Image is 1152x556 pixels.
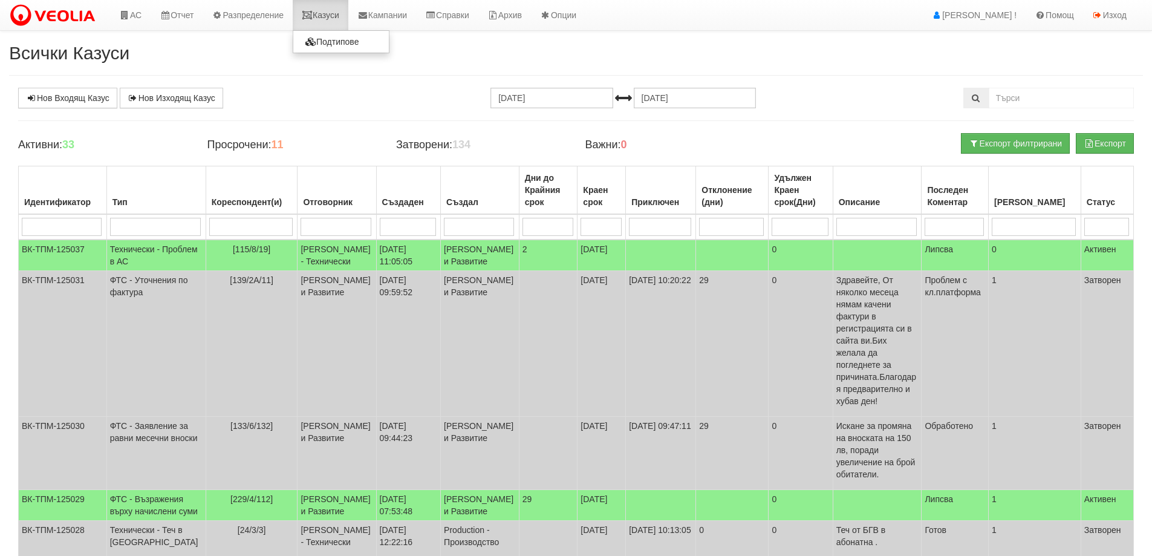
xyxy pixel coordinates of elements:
[626,271,696,417] td: [DATE] 10:20:22
[376,271,441,417] td: [DATE] 09:59:52
[581,182,622,211] div: Краен срок
[578,166,626,215] th: Краен срок: No sort applied, activate to apply an ascending sort
[925,182,985,211] div: Последен Коментар
[989,271,1081,417] td: 1
[696,417,769,490] td: 29
[233,244,270,254] span: [115/8/19]
[396,139,567,151] h4: Затворени:
[301,194,373,211] div: Отговорник
[626,166,696,215] th: Приключен: No sort applied, activate to apply an ascending sort
[961,133,1070,154] button: Експорт филтрирани
[925,275,980,297] span: Проблем с кл.платформа
[441,417,519,490] td: [PERSON_NAME] и Развитие
[452,139,470,151] b: 134
[925,494,953,504] span: Липсва
[18,139,189,151] h4: Активни:
[629,194,692,211] div: Приключен
[19,166,107,215] th: Идентификатор: No sort applied, activate to apply an ascending sort
[110,194,203,211] div: Тип
[578,417,626,490] td: [DATE]
[106,417,206,490] td: ФТС - Заявление за равни месечни вноски
[836,524,919,548] p: Теч от БГВ в абонатна .
[298,271,376,417] td: [PERSON_NAME] и Развитие
[120,88,223,108] a: Нов Изходящ Казус
[1081,271,1133,417] td: Затворен
[769,490,833,521] td: 0
[836,194,919,211] div: Описание
[376,166,441,215] th: Създаден: No sort applied, activate to apply an ascending sort
[298,240,376,271] td: [PERSON_NAME] - Технически
[519,166,578,215] th: Дни до Крайния срок: No sort applied, activate to apply an ascending sort
[989,166,1081,215] th: Брой Файлове: No sort applied, activate to apply an ascending sort
[989,88,1134,108] input: Търсене по Идентификатор, Бл/Вх/Ап, Тип, Описание, Моб. Номер, Имейл, Файл, Коментар,
[106,271,206,417] td: ФТС - Уточнения по фактура
[1084,194,1130,211] div: Статус
[769,271,833,417] td: 0
[376,490,441,521] td: [DATE] 07:53:48
[989,240,1081,271] td: 0
[441,240,519,271] td: [PERSON_NAME] и Развитие
[1081,417,1133,490] td: Затворен
[22,194,103,211] div: Идентификатор
[19,240,107,271] td: ВК-ТПМ-125037
[833,166,922,215] th: Описание: No sort applied, activate to apply an ascending sort
[106,490,206,521] td: ФТС - Възражения върху начислени суми
[522,494,532,504] span: 29
[922,166,989,215] th: Последен Коментар: No sort applied, activate to apply an ascending sort
[621,139,627,151] b: 0
[19,417,107,490] td: ВК-ТПМ-125030
[206,166,298,215] th: Кореспондент(и): No sort applied, activate to apply an ascending sort
[769,417,833,490] td: 0
[769,240,833,271] td: 0
[9,43,1143,63] h2: Всички Казуси
[1081,490,1133,521] td: Активен
[578,240,626,271] td: [DATE]
[209,194,295,211] div: Кореспондент(и)
[772,169,829,211] div: Удължен Краен срок(Дни)
[1081,240,1133,271] td: Активен
[1081,166,1133,215] th: Статус: No sort applied, activate to apply an ascending sort
[522,244,527,254] span: 2
[62,139,74,151] b: 33
[230,421,273,431] span: [133/6/132]
[293,34,389,50] a: Подтипове
[106,240,206,271] td: Технически - Проблем в АС
[989,490,1081,521] td: 1
[696,166,769,215] th: Отклонение (дни): No sort applied, activate to apply an ascending sort
[106,166,206,215] th: Тип: No sort applied, activate to apply an ascending sort
[626,417,696,490] td: [DATE] 09:47:11
[18,88,117,108] a: Нов Входящ Казус
[836,274,919,407] p: Здравейте, От няколко месеца нямам качени фактури в регистрацията си в сайта ви.Бих желала да пог...
[578,490,626,521] td: [DATE]
[444,194,516,211] div: Създал
[230,494,273,504] span: [229/4/112]
[380,194,438,211] div: Създаден
[298,490,376,521] td: [PERSON_NAME] и Развитие
[376,240,441,271] td: [DATE] 11:05:05
[925,525,946,535] span: Готов
[585,139,755,151] h4: Важни:
[298,417,376,490] td: [PERSON_NAME] и Развитие
[836,420,919,480] p: Искане за промяна на вноската на 150 лв, поради увеличение на брой обитатели.
[522,169,574,211] div: Дни до Крайния срок
[699,182,765,211] div: Отклонение (дни)
[769,166,833,215] th: Удължен Краен срок(Дни): No sort applied, activate to apply an ascending sort
[19,271,107,417] td: ВК-ТПМ-125031
[238,525,266,535] span: [24/3/3]
[19,490,107,521] td: ВК-ТПМ-125029
[441,271,519,417] td: [PERSON_NAME] и Развитие
[925,421,973,431] span: Обработено
[441,490,519,521] td: [PERSON_NAME] и Развитие
[578,271,626,417] td: [DATE]
[925,244,953,254] span: Липсва
[441,166,519,215] th: Създал: No sort applied, activate to apply an ascending sort
[207,139,377,151] h4: Просрочени:
[271,139,283,151] b: 11
[696,271,769,417] td: 29
[298,166,376,215] th: Отговорник: No sort applied, activate to apply an ascending sort
[376,417,441,490] td: [DATE] 09:44:23
[9,3,101,28] img: VeoliaLogo.png
[230,275,273,285] span: [139/2А/11]
[989,417,1081,490] td: 1
[1076,133,1134,154] button: Експорт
